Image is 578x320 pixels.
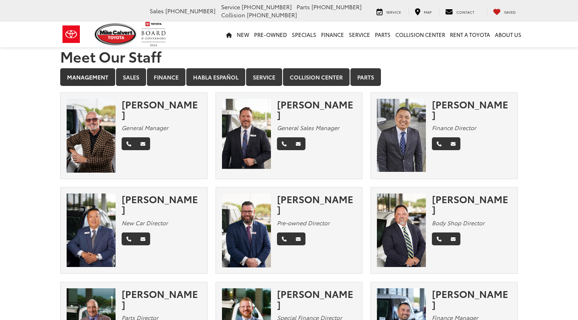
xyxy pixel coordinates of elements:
[446,137,460,150] a: Email
[493,22,524,47] a: About Us
[432,194,511,215] div: [PERSON_NAME]
[456,9,474,14] span: Contact
[277,99,356,120] div: [PERSON_NAME]
[289,22,319,47] a: Specials
[319,22,346,47] a: Finance
[277,137,291,150] a: Phone
[432,137,446,150] a: Phone
[291,232,305,245] a: Email
[246,68,282,86] a: Service
[446,232,460,245] a: Email
[247,11,297,19] span: [PHONE_NUMBER]
[122,99,201,120] div: [PERSON_NAME]
[60,68,518,87] div: Department Tabs
[370,7,407,15] a: Service
[165,7,216,15] span: [PHONE_NUMBER]
[350,68,381,86] a: Parts
[393,22,448,47] a: Collision Center
[297,3,310,11] span: Parts
[386,9,401,14] span: Service
[277,219,330,227] em: Pre-owned Director
[277,232,291,245] a: Phone
[432,288,511,310] div: [PERSON_NAME]
[242,3,292,11] span: [PHONE_NUMBER]
[277,288,356,310] div: [PERSON_NAME]
[377,99,426,172] img: Adam Nguyen
[150,7,164,15] span: Sales
[122,137,136,150] a: Phone
[95,23,137,45] img: Mike Calvert Toyota
[67,99,116,173] img: Mike Gorbet
[122,219,168,227] em: New Car Director
[448,22,493,47] a: Rent a Toyota
[372,22,393,47] a: Parts
[432,232,446,245] a: Phone
[283,68,350,86] a: Collision Center
[409,7,438,15] a: Map
[222,194,271,267] img: Wesley Worton
[116,68,146,86] a: Sales
[424,9,431,14] span: Map
[122,194,201,215] div: [PERSON_NAME]
[222,99,271,173] img: Ronny Haring
[224,22,234,47] a: Home
[122,232,136,245] a: Phone
[277,124,339,132] em: General Sales Manager
[277,194,356,215] div: [PERSON_NAME]
[122,288,201,310] div: [PERSON_NAME]
[311,3,362,11] span: [PHONE_NUMBER]
[504,9,516,14] span: Saved
[432,99,511,120] div: [PERSON_NAME]
[186,68,245,86] a: Habla Español
[432,124,476,132] em: Finance Director
[60,48,518,64] h1: Meet Our Staff
[487,7,522,15] a: My Saved Vehicles
[221,3,240,11] span: Service
[147,68,185,86] a: Finance
[346,22,372,47] a: Service
[221,11,245,19] span: Collision
[60,68,115,86] a: Management
[56,21,86,47] img: Toyota
[291,137,305,150] a: Email
[136,137,150,150] a: Email
[432,219,484,227] em: Body Shop Director
[377,194,426,267] img: Chuck Baldridge
[122,124,168,132] em: General Manager
[67,194,116,267] img: Ed Yi
[234,22,252,47] a: New
[136,232,150,245] a: Email
[252,22,289,47] a: Pre-Owned
[439,7,480,15] a: Contact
